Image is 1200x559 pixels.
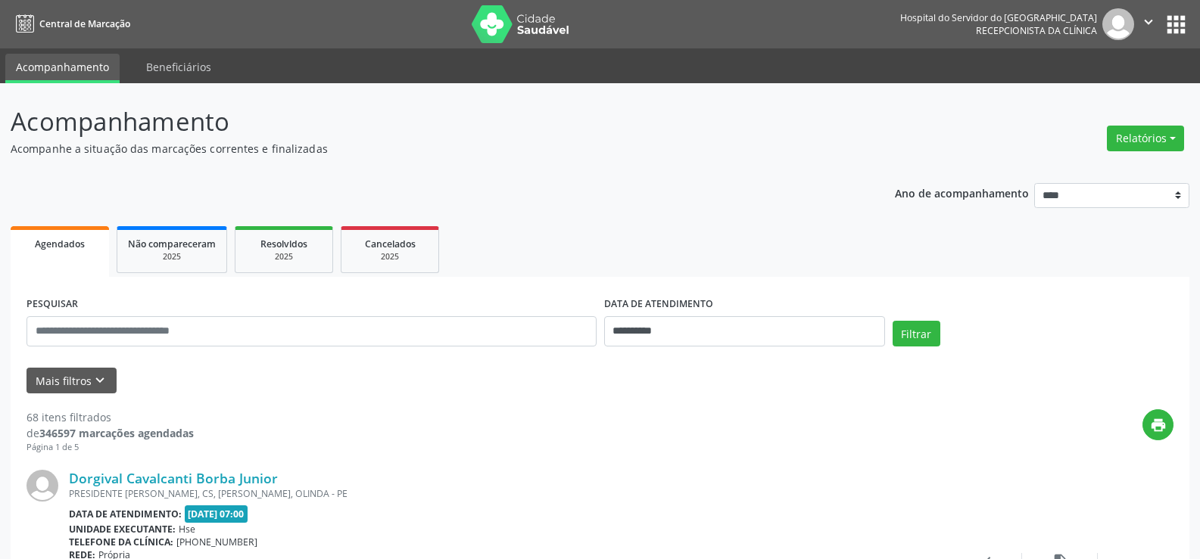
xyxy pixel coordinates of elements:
[1150,417,1167,433] i: print
[26,441,194,454] div: Página 1 de 5
[39,426,194,440] strong: 346597 marcações agendadas
[1102,8,1134,40] img: img
[26,470,58,502] img: img
[900,11,1097,24] div: Hospital do Servidor do [GEOGRAPHIC_DATA]
[1142,409,1174,440] button: print
[69,470,278,486] a: Dorgival Cavalcanti Borba Junior
[1107,126,1184,151] button: Relatórios
[179,523,195,536] span: Hse
[128,238,216,250] span: Não compareceram
[92,372,108,389] i: keyboard_arrow_down
[11,103,836,141] p: Acompanhamento
[69,536,173,548] b: Telefone da clínica:
[69,508,182,520] b: Data de atendimento:
[185,505,248,523] span: [DATE] 07:00
[604,293,713,316] label: DATA DE ATENDIMENTO
[35,238,85,250] span: Agendados
[365,238,416,250] span: Cancelados
[5,54,120,83] a: Acompanhamento
[11,11,130,36] a: Central de Marcação
[352,251,428,262] div: 2025
[893,321,940,346] button: Filtrar
[1163,11,1189,38] button: apps
[176,536,257,548] span: [PHONE_NUMBER]
[1134,8,1163,40] button: 
[895,183,1029,202] p: Ano de acompanhamento
[26,293,78,316] label: PESQUISAR
[26,409,194,425] div: 68 itens filtrados
[260,238,307,250] span: Resolvidos
[128,251,216,262] div: 2025
[69,523,176,536] b: Unidade executante:
[39,17,130,30] span: Central de Marcação
[246,251,322,262] div: 2025
[26,368,117,394] button: Mais filtroskeyboard_arrow_down
[69,487,946,500] div: PRESIDENTE [PERSON_NAME], CS, [PERSON_NAME], OLINDA - PE
[136,54,222,80] a: Beneficiários
[976,24,1097,37] span: Recepcionista da clínica
[1140,14,1157,30] i: 
[11,141,836,157] p: Acompanhe a situação das marcações correntes e finalizadas
[26,425,194,441] div: de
